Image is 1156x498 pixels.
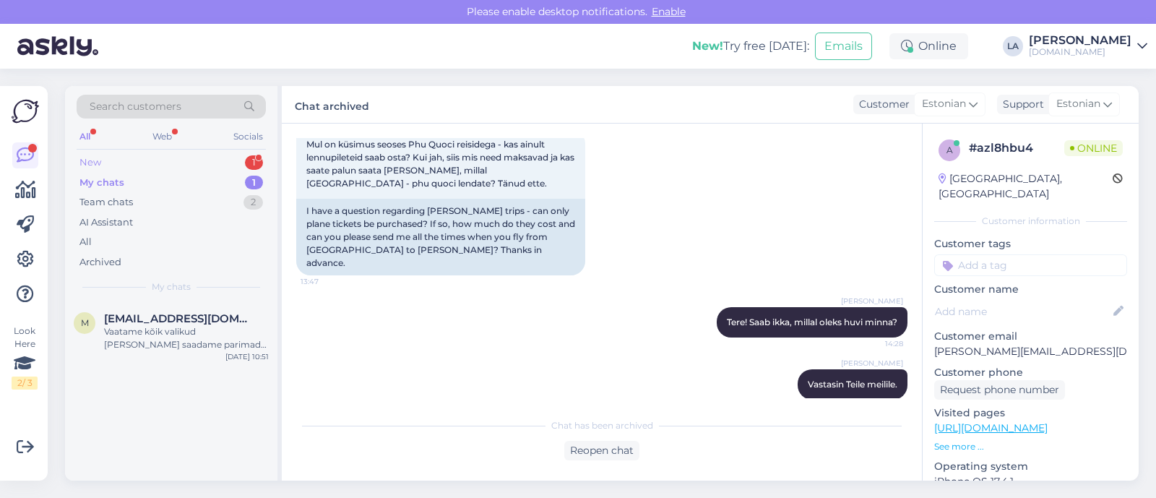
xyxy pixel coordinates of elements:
div: Customer [853,97,910,112]
p: Customer email [934,329,1127,344]
span: 14:28 [849,338,903,349]
div: Socials [230,127,266,146]
div: Support [997,97,1044,112]
p: Customer phone [934,365,1127,380]
span: a [946,145,953,155]
div: I have a question regarding [PERSON_NAME] trips - can only plane tickets be purchased? If so, how... [296,199,585,275]
p: Customer tags [934,236,1127,252]
div: Vaatame kõik valikud [PERSON_NAME] saadame parimad Teile meilile tänase päeva jooksul. :) [104,325,269,351]
div: Look Here [12,325,38,390]
span: Search customers [90,99,181,114]
label: Chat archived [295,95,369,114]
div: Web [150,127,175,146]
input: Add a tag [934,254,1127,276]
span: Enable [647,5,690,18]
b: New! [692,39,723,53]
img: Askly Logo [12,98,39,125]
p: [PERSON_NAME][EMAIL_ADDRESS][DOMAIN_NAME] [934,344,1127,359]
span: Vastasin Teile meilile. [808,379,897,390]
div: All [79,235,92,249]
span: Mul on küsimus seoses Phu Quoci reisidega - kas ainult lennupileteid saab osta? Kui jah, siis mis... [306,139,577,189]
span: [PERSON_NAME] [841,296,903,306]
div: Reopen chat [564,441,639,460]
div: [DOMAIN_NAME] [1029,46,1131,58]
span: 13:47 [301,276,355,287]
div: 2 / 3 [12,377,38,390]
span: Chat has been archived [551,419,653,432]
div: [DATE] 10:51 [225,351,269,362]
div: Request phone number [934,380,1065,400]
span: Estonian [1056,96,1100,112]
div: 1 [245,176,263,190]
span: Online [1064,140,1123,156]
a: [PERSON_NAME][DOMAIN_NAME] [1029,35,1147,58]
div: My chats [79,176,124,190]
span: M [81,317,89,328]
div: [PERSON_NAME] [1029,35,1131,46]
div: All [77,127,93,146]
p: Visited pages [934,405,1127,421]
span: Estonian [922,96,966,112]
div: New [79,155,101,170]
a: [URL][DOMAIN_NAME] [934,421,1048,434]
p: Operating system [934,459,1127,474]
input: Add name [935,304,1110,319]
div: Archived [79,255,121,270]
div: LA [1003,36,1023,56]
div: Team chats [79,195,133,210]
div: 1 [245,155,263,170]
div: Online [889,33,968,59]
span: Mjaanov@gmail.com [104,312,254,325]
div: Customer information [934,215,1127,228]
div: AI Assistant [79,215,133,230]
p: See more ... [934,440,1127,453]
span: [PERSON_NAME] [841,358,903,369]
span: My chats [152,280,191,293]
div: # azl8hbu4 [969,139,1064,157]
div: Try free [DATE]: [692,38,809,55]
p: iPhone OS 17.4.1 [934,474,1127,489]
div: 2 [243,195,263,210]
div: [GEOGRAPHIC_DATA], [GEOGRAPHIC_DATA] [939,171,1113,202]
span: Tere! Saab ikka, millal oleks huvi minna? [727,317,897,327]
p: Customer name [934,282,1127,297]
button: Emails [815,33,872,60]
